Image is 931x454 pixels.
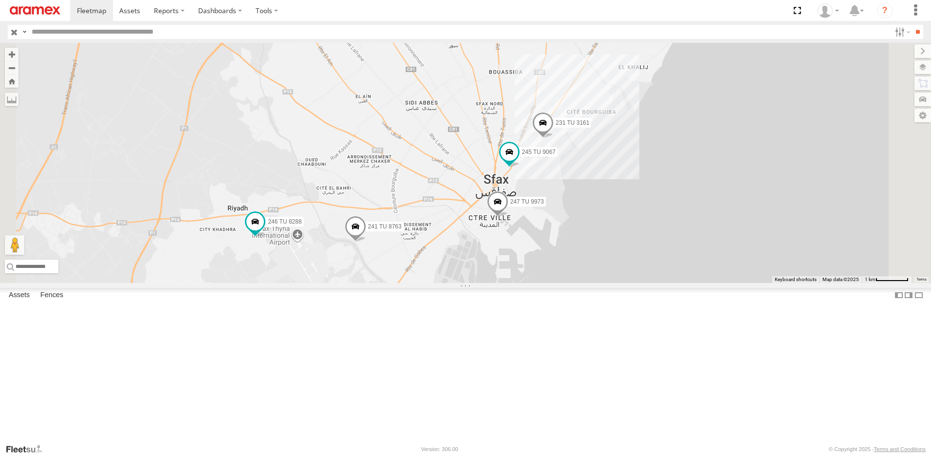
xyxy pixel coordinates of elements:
[5,235,24,255] button: Drag Pegman onto the map to open Street View
[822,277,859,282] span: Map data ©2025
[916,278,927,282] a: Terms (opens in new tab)
[36,288,68,302] label: Fences
[862,276,912,283] button: Map Scale: 1 km per 64 pixels
[865,277,875,282] span: 1 km
[904,288,913,302] label: Dock Summary Table to the Right
[5,444,50,454] a: Visit our Website
[914,288,924,302] label: Hide Summary Table
[914,109,931,122] label: Map Settings
[10,6,60,15] img: aramex-logo.svg
[556,119,589,126] span: 231 TU 3161
[891,25,912,39] label: Search Filter Options
[877,3,893,19] i: ?
[5,48,19,61] button: Zoom in
[894,288,904,302] label: Dock Summary Table to the Left
[368,223,402,229] span: 241 TU 8763
[20,25,28,39] label: Search Query
[522,148,556,155] span: 245 TU 9067
[874,446,926,452] a: Terms and Conditions
[829,446,926,452] div: © Copyright 2025 -
[5,75,19,88] button: Zoom Home
[5,93,19,106] label: Measure
[4,288,35,302] label: Assets
[814,3,842,18] div: Ahmed Khanfir
[268,218,301,225] span: 246 TU 8288
[510,198,544,205] span: 247 TU 9973
[5,61,19,75] button: Zoom out
[421,446,458,452] div: Version: 306.00
[775,276,817,283] button: Keyboard shortcuts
